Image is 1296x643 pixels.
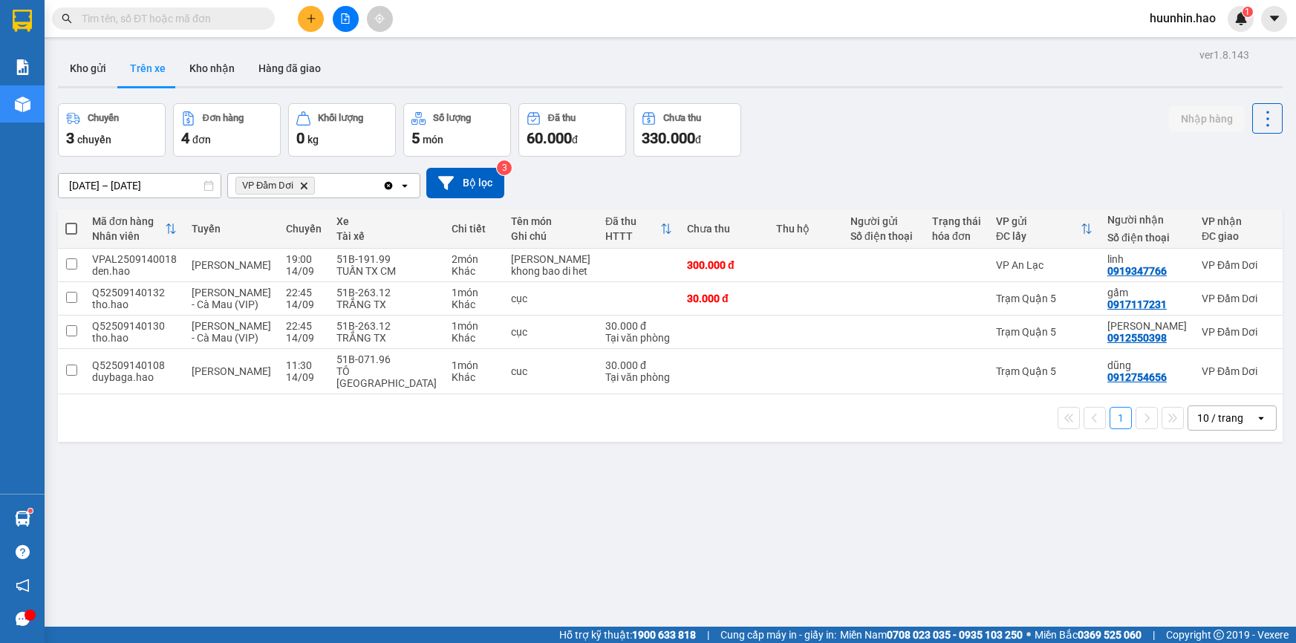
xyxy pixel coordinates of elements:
[511,253,590,265] div: bo may lanh
[1197,411,1243,425] div: 10 / trang
[306,13,316,24] span: plus
[687,259,761,271] div: 300.000 đ
[1261,6,1287,32] button: caret-down
[1107,253,1187,265] div: linh
[13,10,32,32] img: logo-vxr
[511,365,590,377] div: cuc
[850,215,917,227] div: Người gửi
[1107,332,1167,344] div: 0912550398
[605,371,672,383] div: Tại văn phòng
[1107,287,1187,298] div: gấm
[336,287,437,298] div: 51B-263.12
[452,265,496,277] div: Khác
[1107,320,1187,332] div: trần cơ
[58,103,166,157] button: Chuyến3chuyến
[16,612,30,626] span: message
[996,215,1081,227] div: VP gửi
[687,293,761,304] div: 30.000 đ
[299,181,308,190] svg: Delete
[426,168,504,198] button: Bộ lọc
[336,320,437,332] div: 51B-263.12
[92,332,177,344] div: tho.hao
[173,103,281,157] button: Đơn hàng4đơn
[1199,47,1249,63] div: ver 1.8.143
[598,209,680,249] th: Toggle SortBy
[92,215,165,227] div: Mã đơn hàng
[605,359,672,371] div: 30.000 đ
[518,103,626,157] button: Đã thu60.000đ
[333,6,359,32] button: file-add
[452,332,496,344] div: Khác
[242,180,293,192] span: VP Đầm Dơi
[511,265,590,277] div: khong bao di het
[452,298,496,310] div: Khác
[28,509,33,513] sup: 1
[1107,359,1187,371] div: dũng
[511,293,590,304] div: cục
[1138,9,1228,27] span: huunhin.hao
[298,6,324,32] button: plus
[318,178,319,193] input: Selected VP Đầm Dơi.
[178,50,247,86] button: Kho nhận
[92,371,177,383] div: duybaga.hao
[511,215,590,227] div: Tên món
[66,129,74,147] span: 3
[374,13,385,24] span: aim
[15,59,30,75] img: solution-icon
[1153,627,1155,643] span: |
[452,371,496,383] div: Khác
[336,365,437,389] div: TÔ [GEOGRAPHIC_DATA]
[932,215,981,227] div: Trạng thái
[932,230,981,242] div: hóa đơn
[1110,407,1132,429] button: 1
[92,359,177,371] div: Q52509140108
[92,298,177,310] div: tho.hao
[286,332,322,344] div: 14/09
[286,320,322,332] div: 22:45
[1107,232,1187,244] div: Số điện thoại
[559,627,696,643] span: Hỗ trợ kỹ thuật:
[511,230,590,242] div: Ghi chú
[296,129,305,147] span: 0
[318,113,363,123] div: Khối lượng
[336,215,437,227] div: Xe
[572,134,578,146] span: đ
[16,578,30,593] span: notification
[1035,627,1142,643] span: Miền Bắc
[695,134,701,146] span: đ
[286,265,322,277] div: 14/09
[336,265,437,277] div: TUẤN TX CM
[497,160,512,175] sup: 3
[15,97,30,112] img: warehouse-icon
[996,326,1093,338] div: Trạm Quận 5
[1107,371,1167,383] div: 0912754656
[286,253,322,265] div: 19:00
[548,113,576,123] div: Đã thu
[996,230,1081,242] div: ĐC lấy
[1255,412,1267,424] svg: open
[336,353,437,365] div: 51B-071.96
[192,365,271,377] span: [PERSON_NAME]
[452,287,496,298] div: 1 món
[118,50,178,86] button: Trên xe
[1214,630,1224,640] span: copyright
[286,359,322,371] div: 11:30
[452,359,496,371] div: 1 món
[336,332,437,344] div: TRẮNG TX
[1026,632,1031,638] span: ⚪️
[286,371,322,383] div: 14/09
[77,134,111,146] span: chuyến
[286,298,322,310] div: 14/09
[776,223,836,235] div: Thu hộ
[307,134,319,146] span: kg
[82,10,257,27] input: Tìm tên, số ĐT hoặc mã đơn
[286,223,322,235] div: Chuyến
[399,180,411,192] svg: open
[92,265,177,277] div: den.hao
[1268,12,1281,25] span: caret-down
[996,259,1093,271] div: VP An Lạc
[1107,214,1187,226] div: Người nhận
[88,113,119,123] div: Chuyến
[16,545,30,559] span: question-circle
[336,253,437,265] div: 51B-191.99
